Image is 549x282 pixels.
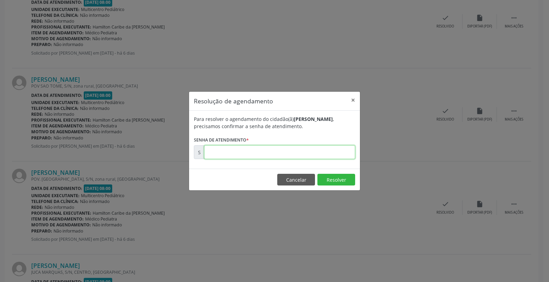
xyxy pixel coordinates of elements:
b: [PERSON_NAME] [294,116,333,122]
div: S [194,145,205,159]
h5: Resolução de agendamento [194,97,273,105]
button: Resolver [317,174,355,185]
button: Cancelar [277,174,315,185]
div: Para resolver o agendamento do cidadão(ã) , precisamos confirmar a senha de atendimento. [194,115,355,130]
button: Close [346,92,360,109]
label: Senha de atendimento [194,135,249,145]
